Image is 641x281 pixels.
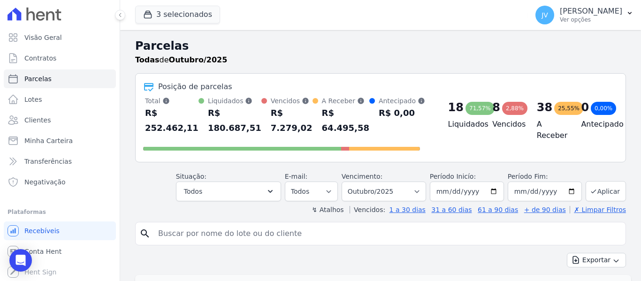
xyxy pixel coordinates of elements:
span: Conta Hent [24,247,61,256]
a: Transferências [4,152,116,171]
h4: Antecipado [581,119,610,130]
a: + de 90 dias [524,206,566,213]
button: Todos [176,182,281,201]
a: Contratos [4,49,116,68]
button: 3 selecionados [135,6,220,23]
div: 38 [537,100,552,115]
label: Período Fim: [508,172,582,182]
span: Minha Carteira [24,136,73,145]
a: Conta Hent [4,242,116,261]
span: Contratos [24,53,56,63]
div: R$ 252.462,11 [145,106,198,136]
div: R$ 0,00 [379,106,425,121]
i: search [139,228,151,239]
label: E-mail: [285,173,308,180]
span: Transferências [24,157,72,166]
a: Recebíveis [4,221,116,240]
div: A Receber [322,96,369,106]
p: de [135,54,227,66]
label: Vencimento: [342,173,382,180]
div: 71,57% [465,102,495,115]
button: Aplicar [586,181,626,201]
a: 31 a 60 dias [431,206,472,213]
h4: A Receber [537,119,566,141]
div: Total [145,96,198,106]
h4: Vencidos [492,119,522,130]
div: 8 [492,100,500,115]
label: ↯ Atalhos [312,206,343,213]
span: Todos [184,186,202,197]
a: Parcelas [4,69,116,88]
a: Minha Carteira [4,131,116,150]
h2: Parcelas [135,38,626,54]
span: Clientes [24,115,51,125]
div: R$ 180.687,51 [208,106,261,136]
div: Open Intercom Messenger [9,249,32,272]
strong: Outubro/2025 [169,55,228,64]
label: Situação: [176,173,206,180]
label: Vencidos: [350,206,385,213]
div: R$ 7.279,02 [271,106,313,136]
div: 25,55% [554,102,583,115]
a: 61 a 90 dias [478,206,518,213]
div: Plataformas [8,206,112,218]
a: 1 a 30 dias [389,206,426,213]
div: 2,88% [502,102,527,115]
span: Recebíveis [24,226,60,235]
div: 0,00% [591,102,616,115]
h4: Liquidados [448,119,478,130]
span: Visão Geral [24,33,62,42]
div: Vencidos [271,96,313,106]
button: JV [PERSON_NAME] Ver opções [528,2,641,28]
div: 0 [581,100,589,115]
button: Exportar [567,253,626,267]
div: Posição de parcelas [158,81,232,92]
input: Buscar por nome do lote ou do cliente [153,224,622,243]
div: 18 [448,100,464,115]
p: [PERSON_NAME] [560,7,622,16]
p: Ver opções [560,16,622,23]
a: Lotes [4,90,116,109]
a: Visão Geral [4,28,116,47]
strong: Todas [135,55,160,64]
div: Liquidados [208,96,261,106]
label: Período Inicío: [430,173,476,180]
div: R$ 64.495,58 [322,106,369,136]
a: ✗ Limpar Filtros [570,206,626,213]
span: JV [542,12,548,18]
a: Negativação [4,173,116,191]
a: Clientes [4,111,116,129]
span: Negativação [24,177,66,187]
div: Antecipado [379,96,425,106]
span: Lotes [24,95,42,104]
span: Parcelas [24,74,52,84]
